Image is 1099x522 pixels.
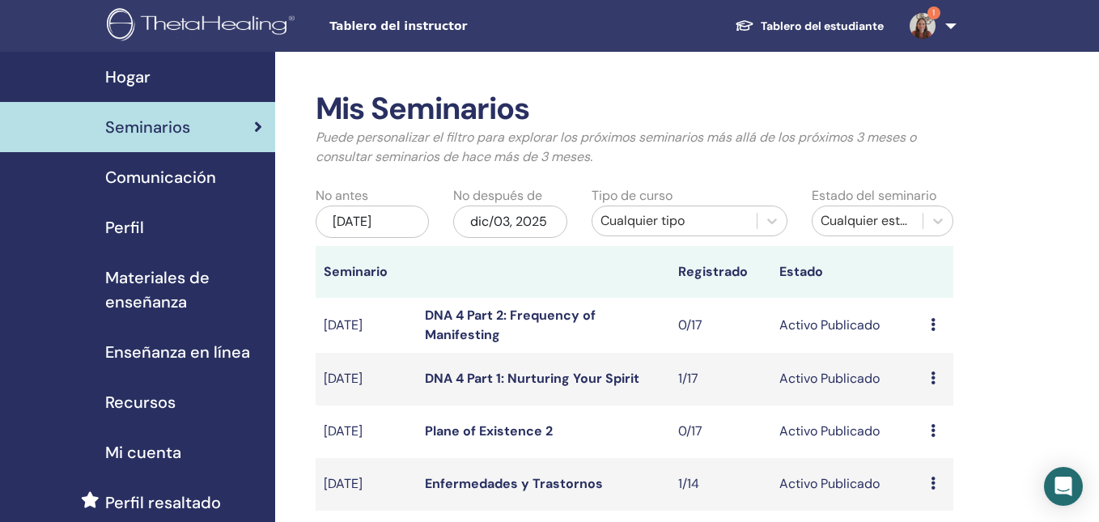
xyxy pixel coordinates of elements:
span: Perfil resaltado [105,490,221,515]
img: default.jpg [910,13,936,39]
td: 1/17 [670,353,771,405]
span: Hogar [105,65,151,89]
a: Plane of Existence 2 [425,422,553,439]
a: Enfermedades y Trastornos [425,475,603,492]
div: Cualquier estatus [821,211,914,231]
span: Comunicación [105,165,216,189]
td: [DATE] [316,458,417,511]
td: Activo Publicado [771,405,923,458]
span: Perfil [105,215,144,240]
th: Registrado [670,246,771,298]
span: Mi cuenta [105,440,181,465]
div: dic/03, 2025 [453,206,567,238]
span: Enseñanza en línea [105,340,250,364]
img: graduation-cap-white.svg [735,19,754,32]
span: Materiales de enseñanza [105,265,262,314]
div: Cualquier tipo [600,211,749,231]
td: 0/17 [670,298,771,353]
span: 1 [927,6,940,19]
div: [DATE] [316,206,430,238]
label: Estado del seminario [812,186,936,206]
td: [DATE] [316,405,417,458]
th: Seminario [316,246,417,298]
td: [DATE] [316,298,417,353]
label: Tipo de curso [592,186,673,206]
div: Open Intercom Messenger [1044,467,1083,506]
label: No antes [316,186,368,206]
span: Seminarios [105,115,190,139]
a: DNA 4 Part 2: Frequency of Manifesting [425,307,596,343]
span: Recursos [105,390,176,414]
p: Puede personalizar el filtro para explorar los próximos seminarios más allá de los próximos 3 mes... [316,128,954,167]
img: logo.png [107,8,300,45]
td: 0/17 [670,405,771,458]
a: Tablero del estudiante [722,11,897,41]
h2: Mis Seminarios [316,91,954,128]
td: 1/14 [670,458,771,511]
label: No después de [453,186,542,206]
td: Activo Publicado [771,458,923,511]
td: [DATE] [316,353,417,405]
th: Estado [771,246,923,298]
td: Activo Publicado [771,353,923,405]
span: Tablero del instructor [329,18,572,35]
td: Activo Publicado [771,298,923,353]
a: DNA 4 Part 1: Nurturing Your Spirit [425,370,639,387]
